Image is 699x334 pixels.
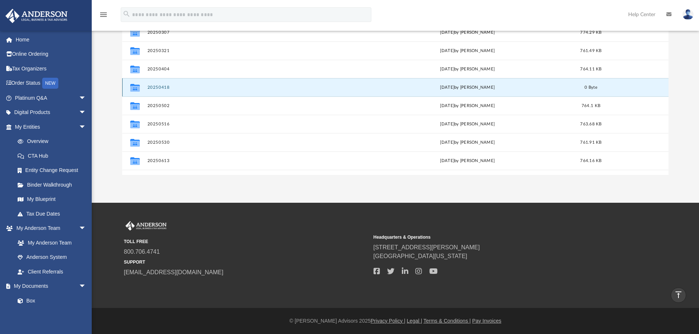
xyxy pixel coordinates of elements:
a: Binder Walkthrough [10,177,97,192]
span: 761.49 KB [580,48,601,52]
a: My Entitiesarrow_drop_down [5,120,97,134]
a: Terms & Conditions | [423,318,471,324]
span: 764.11 KB [580,67,601,71]
i: menu [99,10,108,19]
div: [DATE] by [PERSON_NAME] [362,84,573,91]
div: [DATE] by [PERSON_NAME] [362,66,573,72]
span: 761.91 KB [580,140,601,144]
a: Tax Due Dates [10,206,97,221]
button: 20250418 [147,85,358,90]
i: search [123,10,131,18]
div: [DATE] by [PERSON_NAME] [362,157,573,164]
span: 0 Byte [585,85,597,89]
a: Privacy Policy | [371,318,405,324]
a: [STREET_ADDRESS][PERSON_NAME] [374,244,480,250]
a: Platinum Q&Aarrow_drop_down [5,91,97,105]
button: 20250530 [147,140,358,145]
button: 20250321 [147,48,358,53]
small: Headquarters & Operations [374,234,618,241]
span: arrow_drop_down [79,120,94,135]
a: Home [5,32,97,47]
a: Digital Productsarrow_drop_down [5,105,97,120]
a: Online Ordering [5,47,97,62]
img: Anderson Advisors Platinum Portal [124,221,168,231]
button: 20250613 [147,158,358,163]
img: Anderson Advisors Platinum Portal [3,9,70,23]
div: [DATE] by [PERSON_NAME] [362,102,573,109]
span: 763.68 KB [580,122,601,126]
small: TOLL FREE [124,238,368,245]
a: Meeting Minutes [10,308,94,323]
a: Anderson System [10,250,94,265]
a: [EMAIL_ADDRESS][DOMAIN_NAME] [124,269,223,275]
div: [DATE] by [PERSON_NAME] [362,47,573,54]
a: menu [99,14,108,19]
a: My Documentsarrow_drop_down [5,279,94,294]
button: 20250404 [147,67,358,71]
span: 764.1 KB [582,103,600,107]
button: 20250502 [147,103,358,108]
a: vertical_align_top [671,287,686,303]
span: arrow_drop_down [79,105,94,120]
button: 20250307 [147,30,358,35]
div: [DATE] by [PERSON_NAME] [362,121,573,127]
span: 764.16 KB [580,158,601,162]
a: Client Referrals [10,264,94,279]
a: Box [10,293,90,308]
img: User Pic [682,9,693,20]
div: [DATE] by [PERSON_NAME] [362,29,573,36]
button: 20250516 [147,122,358,126]
a: My Anderson Team [10,235,90,250]
small: SUPPORT [124,259,368,265]
a: My Anderson Teamarrow_drop_down [5,221,94,236]
a: My Blueprint [10,192,94,207]
span: arrow_drop_down [79,279,94,294]
a: CTA Hub [10,148,97,163]
div: NEW [42,78,58,89]
div: grid [122,23,669,175]
a: [GEOGRAPHIC_DATA][US_STATE] [374,253,467,259]
a: Tax Organizers [5,61,97,76]
a: Entity Change Request [10,163,97,178]
a: 800.706.4741 [124,249,160,255]
i: vertical_align_top [674,290,683,299]
span: arrow_drop_down [79,221,94,236]
span: 774.29 KB [580,30,601,34]
div: © [PERSON_NAME] Advisors 2025 [92,317,699,325]
a: Overview [10,134,97,149]
a: Pay Invoices [472,318,501,324]
a: Legal | [407,318,422,324]
a: Order StatusNEW [5,76,97,91]
span: arrow_drop_down [79,91,94,106]
div: [DATE] by [PERSON_NAME] [362,139,573,146]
